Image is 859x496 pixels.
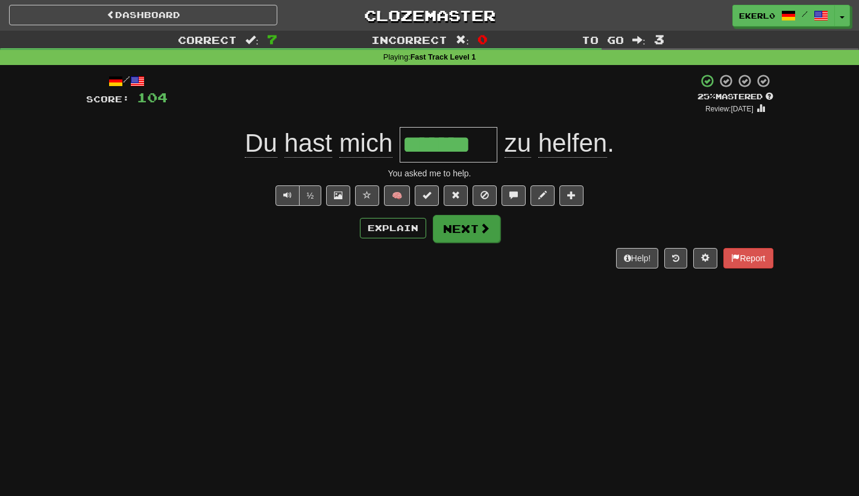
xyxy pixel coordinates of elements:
span: hast [285,129,332,158]
button: Report [723,248,773,268]
span: 0 [477,32,488,46]
span: zu [505,129,531,158]
button: Reset to 0% Mastered (alt+r) [444,185,468,206]
button: Play sentence audio (ctl+space) [275,185,300,206]
button: Show image (alt+x) [326,185,350,206]
button: Edit sentence (alt+d) [530,185,555,206]
span: 104 [137,90,168,105]
span: / [802,10,808,18]
button: ½ [299,185,322,206]
span: 3 [654,32,664,46]
a: ekerl0 / [732,5,835,26]
button: Ignore sentence (alt+i) [473,185,497,206]
small: Review: [DATE] [705,105,754,113]
span: 7 [267,32,277,46]
strong: Fast Track Level 1 [411,53,476,61]
span: helfen [538,129,607,158]
span: 25 % [697,91,716,101]
button: Favorite sentence (alt+f) [355,185,379,206]
button: Next [433,215,500,243]
span: ekerl0 [739,10,775,21]
span: . [497,129,614,158]
button: Add to collection (alt+a) [559,185,584,206]
div: You asked me to help. [86,167,773,179]
div: Text-to-speech controls [273,185,322,206]
span: Incorrect [371,34,447,46]
span: : [245,35,259,45]
button: Discuss sentence (alt+u) [502,185,526,206]
div: / [86,73,168,88]
div: Mastered [697,91,773,102]
button: Set this sentence to 100% Mastered (alt+m) [415,185,439,206]
a: Dashboard [9,5,277,25]
span: Score: [86,94,130,104]
span: To go [582,34,624,46]
span: mich [339,129,393,158]
a: Clozemaster [295,5,564,26]
span: Correct [178,34,237,46]
button: Explain [360,218,426,238]
button: Round history (alt+y) [664,248,687,268]
button: 🧠 [384,185,410,206]
span: : [632,35,646,45]
span: Du [245,129,277,158]
button: Help! [616,248,659,268]
span: : [456,35,469,45]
